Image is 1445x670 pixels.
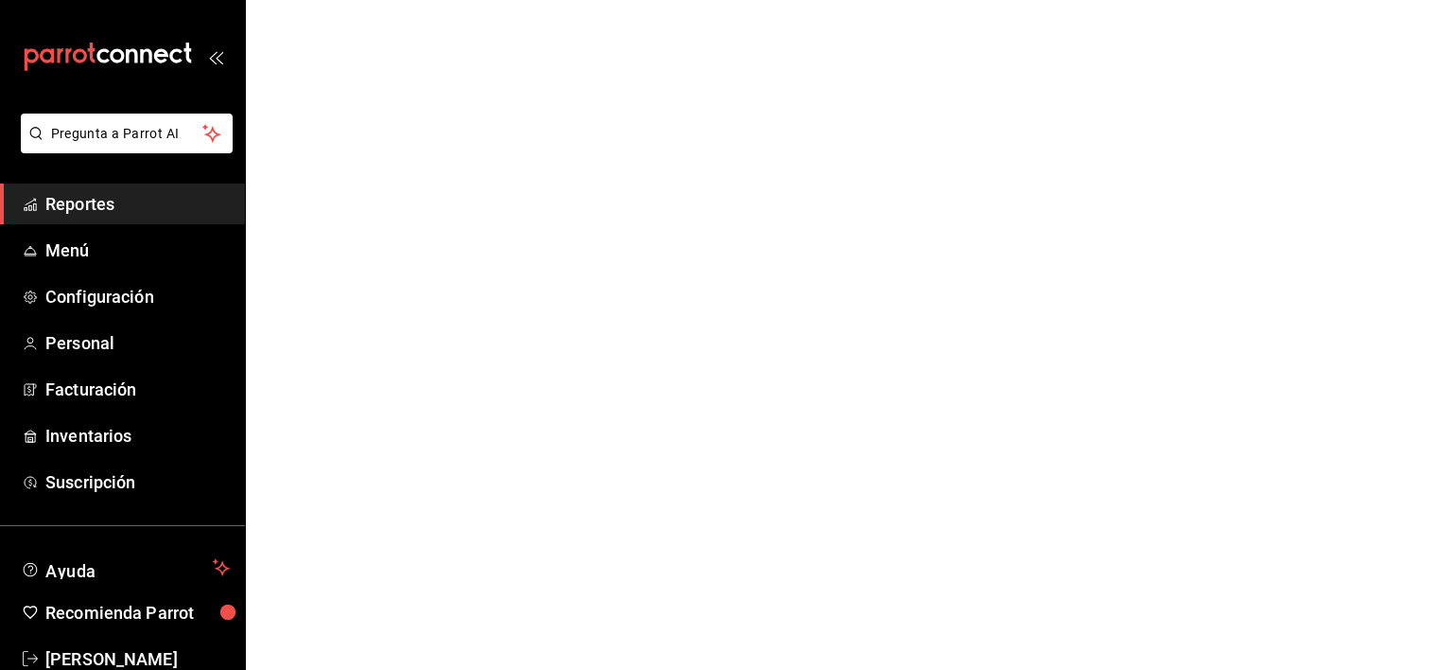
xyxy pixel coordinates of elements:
[45,379,136,399] font: Facturación
[45,603,194,623] font: Recomienda Parrot
[208,49,223,64] button: open_drawer_menu
[21,114,233,153] button: Pregunta a Parrot AI
[13,137,233,157] a: Pregunta a Parrot AI
[45,194,114,214] font: Reportes
[45,333,114,353] font: Personal
[45,649,178,669] font: [PERSON_NAME]
[45,287,154,307] font: Configuración
[45,472,135,492] font: Suscripción
[45,556,205,579] span: Ayuda
[45,240,90,260] font: Menú
[45,426,131,446] font: Inventarios
[51,124,203,144] span: Pregunta a Parrot AI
